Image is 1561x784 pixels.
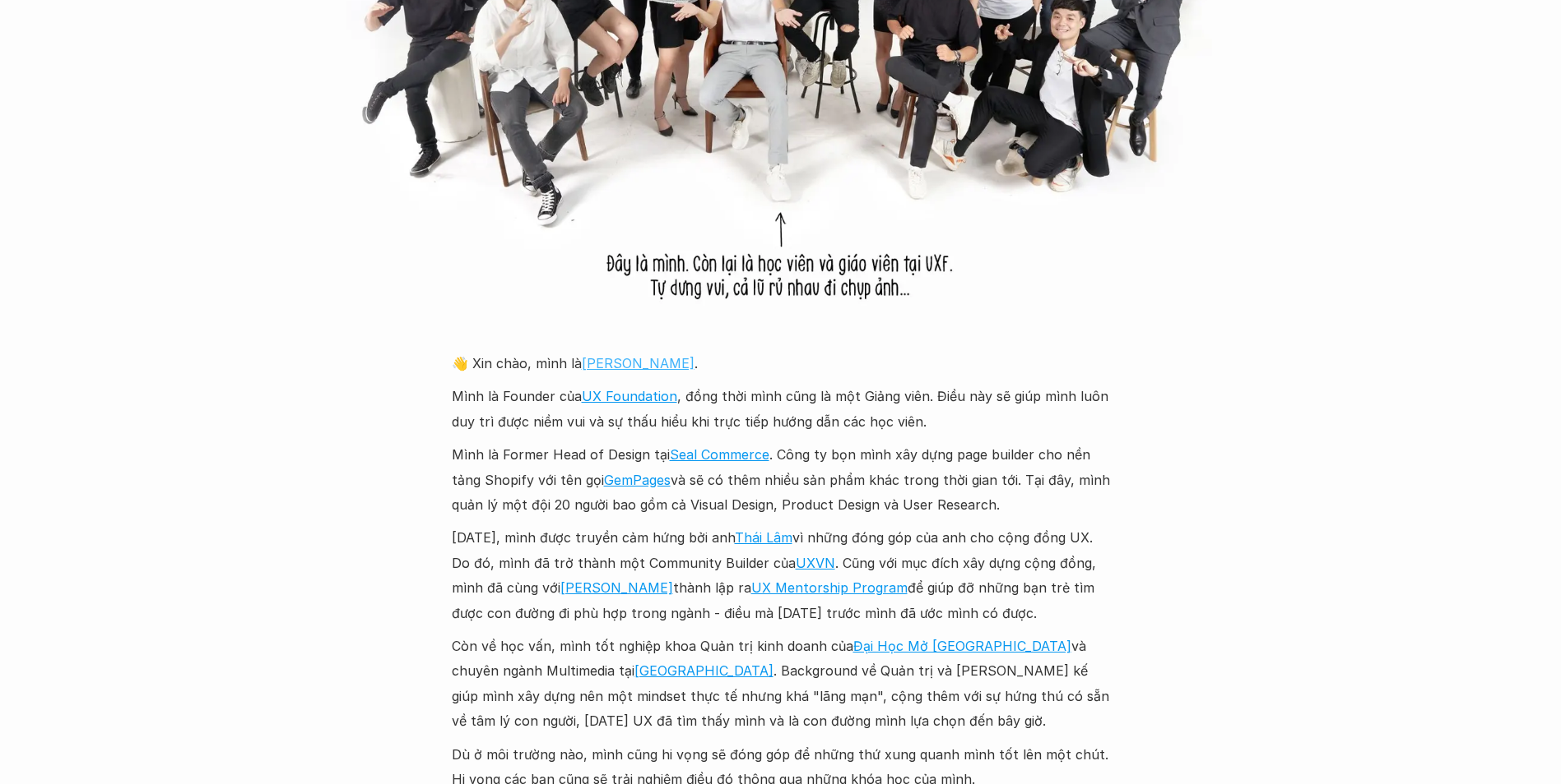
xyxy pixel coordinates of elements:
p: Mình là Founder của , đồng thời mình cũng là một Giảng viên. Điều này sẽ giúp mình luôn duy trì đ... [452,384,1110,434]
p: Còn về học vấn, mình tốt nghiệp khoa Quản trị kinh doanh của và chuyên ngành Multimedia tại . Bac... [452,634,1110,734]
p: 👋 Xin chào, mình là . [452,351,1110,376]
a: UXVN [796,555,835,571]
a: GemPages [604,472,671,488]
a: [PERSON_NAME] [560,579,673,596]
a: [PERSON_NAME] [582,355,695,371]
a: [GEOGRAPHIC_DATA] [634,662,774,679]
a: UX Mentorship Program [751,579,908,596]
p: Mình là Former Head of Design tại . Công ty bọn mình xây dựng page builder cho nền tảng Shopify v... [452,442,1110,517]
a: UX Foundation [582,388,677,404]
a: Seal Commerce [670,446,769,463]
p: [DATE], mình được truyền cảm hứng bởi anh vì những đóng góp của anh cho cộng đồng UX. Do đó, mình... [452,525,1110,625]
a: Thái Lâm [735,529,792,546]
a: Đại Học Mở [GEOGRAPHIC_DATA] [853,638,1071,654]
